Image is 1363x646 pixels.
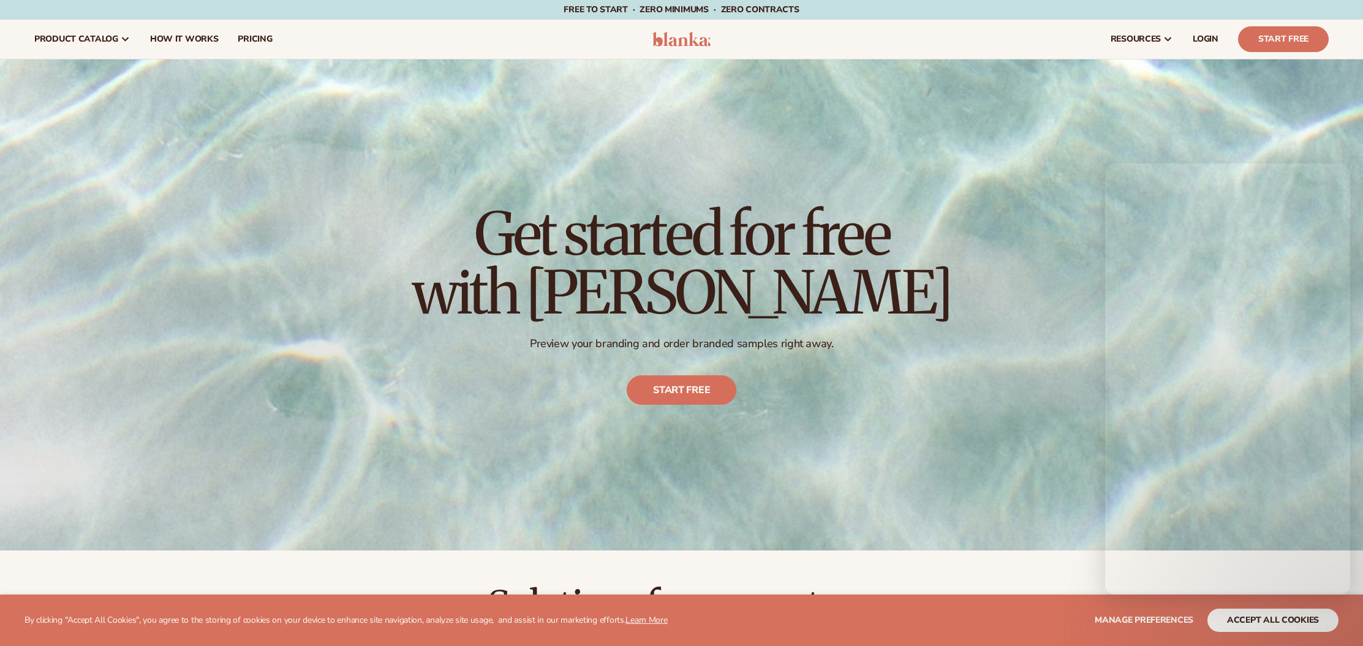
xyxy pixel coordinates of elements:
a: resources [1101,20,1183,59]
span: product catalog [34,34,118,44]
a: LOGIN [1183,20,1228,59]
span: Free to start · ZERO minimums · ZERO contracts [564,4,799,15]
button: Manage preferences [1095,609,1193,632]
span: LOGIN [1193,34,1218,44]
img: logo [652,32,711,47]
p: Preview your branding and order branded samples right away. [412,337,951,351]
a: Start free [627,376,736,405]
a: product catalog [25,20,140,59]
a: How It Works [140,20,228,59]
button: accept all cookies [1207,609,1338,632]
h2: Solutions for every stage [34,585,1329,626]
span: pricing [238,34,272,44]
span: Manage preferences [1095,614,1193,626]
h1: Get started for free with [PERSON_NAME] [412,205,951,322]
span: resources [1111,34,1161,44]
iframe: Intercom live chat [1321,604,1350,634]
a: Start Free [1238,26,1329,52]
span: How It Works [150,34,219,44]
iframe: Intercom live chat [1105,163,1350,595]
a: Learn More [625,614,667,626]
p: By clicking "Accept All Cookies", you agree to the storing of cookies on your device to enhance s... [25,615,668,626]
a: pricing [228,20,282,59]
